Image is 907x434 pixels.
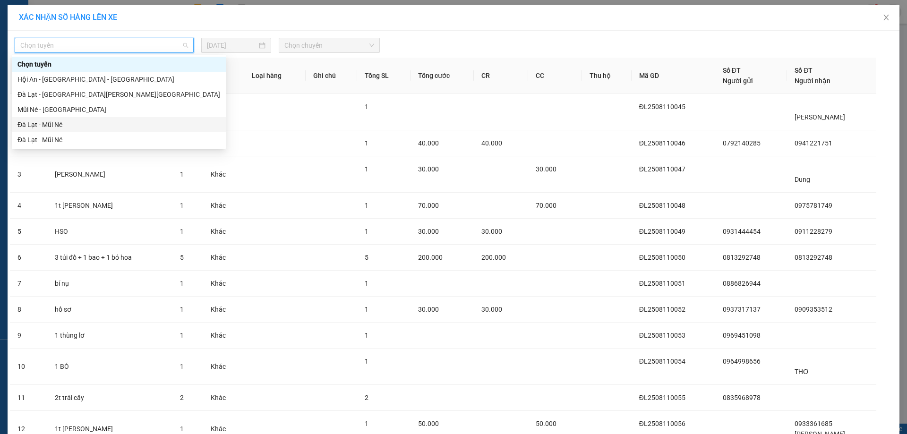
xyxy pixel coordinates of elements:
[795,113,845,121] span: [PERSON_NAME]
[795,202,832,209] span: 0975781749
[7,49,52,59] span: CƯỚC RỒI :
[47,219,172,245] td: HSO
[17,135,220,145] div: Đà Lạt - Mũi Né
[365,228,368,235] span: 1
[10,156,47,193] td: 3
[639,254,685,261] span: ĐL2508110050
[12,87,226,102] div: Đà Lạt - Nha Trang - Hội An
[418,202,439,209] span: 70.000
[418,306,439,313] span: 30.000
[47,323,172,349] td: 1 thùng lơ
[481,254,506,261] span: 200.000
[365,357,368,365] span: 1
[306,58,357,94] th: Ghi chú
[203,156,244,193] td: Khác
[10,58,47,94] th: STT
[582,58,632,94] th: Thu hộ
[365,394,368,401] span: 2
[723,357,761,365] span: 0964998656
[795,139,832,147] span: 0941221751
[418,139,439,147] span: 40.000
[639,394,685,401] span: ĐL2508110055
[795,306,832,313] span: 0909353512
[474,58,528,94] th: CR
[17,104,220,115] div: Mũi Né - [GEOGRAPHIC_DATA]
[795,254,832,261] span: 0813292748
[47,349,172,385] td: 1 BÓ
[10,297,47,323] td: 8
[723,394,761,401] span: 0835968978
[47,271,172,297] td: bí nụ
[10,323,47,349] td: 9
[481,306,502,313] span: 30.000
[8,8,23,18] span: Gửi:
[873,5,899,31] button: Close
[203,271,244,297] td: Khác
[723,67,741,74] span: Số ĐT
[418,420,439,427] span: 50.000
[639,165,685,173] span: ĐL2508110047
[795,228,832,235] span: 0911228279
[203,245,244,271] td: Khác
[10,271,47,297] td: 7
[111,29,187,43] div: 0909353512
[418,254,443,261] span: 200.000
[536,165,556,173] span: 30.000
[10,94,47,130] td: 1
[180,363,184,370] span: 1
[17,74,220,85] div: Hội An - [GEOGRAPHIC_DATA] - [GEOGRAPHIC_DATA]
[365,332,368,339] span: 1
[418,228,439,235] span: 30.000
[723,139,761,147] span: 0792140285
[10,193,47,219] td: 4
[8,29,104,43] div: 0937317137
[17,59,220,69] div: Chọn tuyến
[180,228,184,235] span: 1
[180,254,184,261] span: 5
[882,14,890,21] span: close
[180,306,184,313] span: 1
[10,130,47,156] td: 2
[411,58,474,94] th: Tổng cước
[639,332,685,339] span: ĐL2508110053
[10,219,47,245] td: 5
[365,202,368,209] span: 1
[528,58,582,94] th: CC
[244,58,305,94] th: Loại hàng
[17,119,220,130] div: Đà Lạt - Mũi Né
[365,254,368,261] span: 5
[17,89,220,100] div: Đà Lạt - [GEOGRAPHIC_DATA][PERSON_NAME][GEOGRAPHIC_DATA]
[723,280,761,287] span: 0886826944
[12,72,226,87] div: Hội An - Nha Trang - Đà Lạt
[180,332,184,339] span: 1
[180,394,184,401] span: 2
[12,117,226,132] div: Đà Lạt - Mũi Né
[723,306,761,313] span: 0937317137
[284,38,374,52] span: Chọn chuyến
[203,193,244,219] td: Khác
[723,332,761,339] span: 0969451098
[12,132,226,147] div: Đà Lạt - Mũi Né
[203,297,244,323] td: Khác
[365,280,368,287] span: 1
[639,228,685,235] span: ĐL2508110049
[111,8,187,29] div: [PERSON_NAME]
[723,254,761,261] span: 0813292748
[111,8,133,18] span: Nhận:
[639,420,685,427] span: ĐL2508110056
[418,165,439,173] span: 30.000
[639,280,685,287] span: ĐL2508110051
[365,139,368,147] span: 1
[203,219,244,245] td: Khác
[47,297,172,323] td: hồ sơ
[723,228,761,235] span: 0931444454
[365,420,368,427] span: 1
[536,420,556,427] span: 50.000
[481,228,502,235] span: 30.000
[639,357,685,365] span: ĐL2508110054
[47,245,172,271] td: 3 túi đồ + 1 bao + 1 bó hoa
[90,64,103,77] span: SL
[365,103,368,111] span: 1
[180,202,184,209] span: 1
[19,13,117,22] span: XÁC NHẬN SỐ HÀNG LÊN XE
